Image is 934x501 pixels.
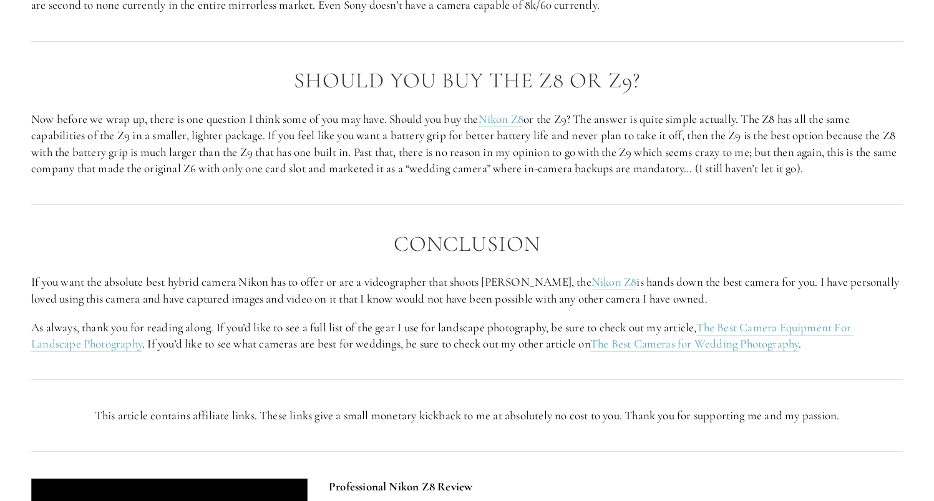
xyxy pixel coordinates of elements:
a: Nikon Z8 [479,112,524,127]
p: As always, thank you for reading along. If you’d like to see a full list of the gear I use for la... [31,319,903,353]
a: The Best Camera Equipment For Landscape Photography [31,320,854,353]
p: This article contains affiliate links. These links give a small monetary kickback to me at absolu... [31,407,903,424]
a: The Best Cameras for Wedding Photography [590,336,799,352]
h2: Conclusion [31,232,903,256]
p: If you want the absolute best hybrid camera Nikon has to offer or are a videographer that shoots ... [31,274,903,307]
p: Now before we wrap up, there is one question I think some of you may have. Should you buy the or ... [31,111,903,177]
a: Nikon Z8 [591,275,637,290]
h2: Should you buy the Z8 or Z9? [31,69,903,93]
strong: Professional Nikon Z8 Review [329,479,472,494]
